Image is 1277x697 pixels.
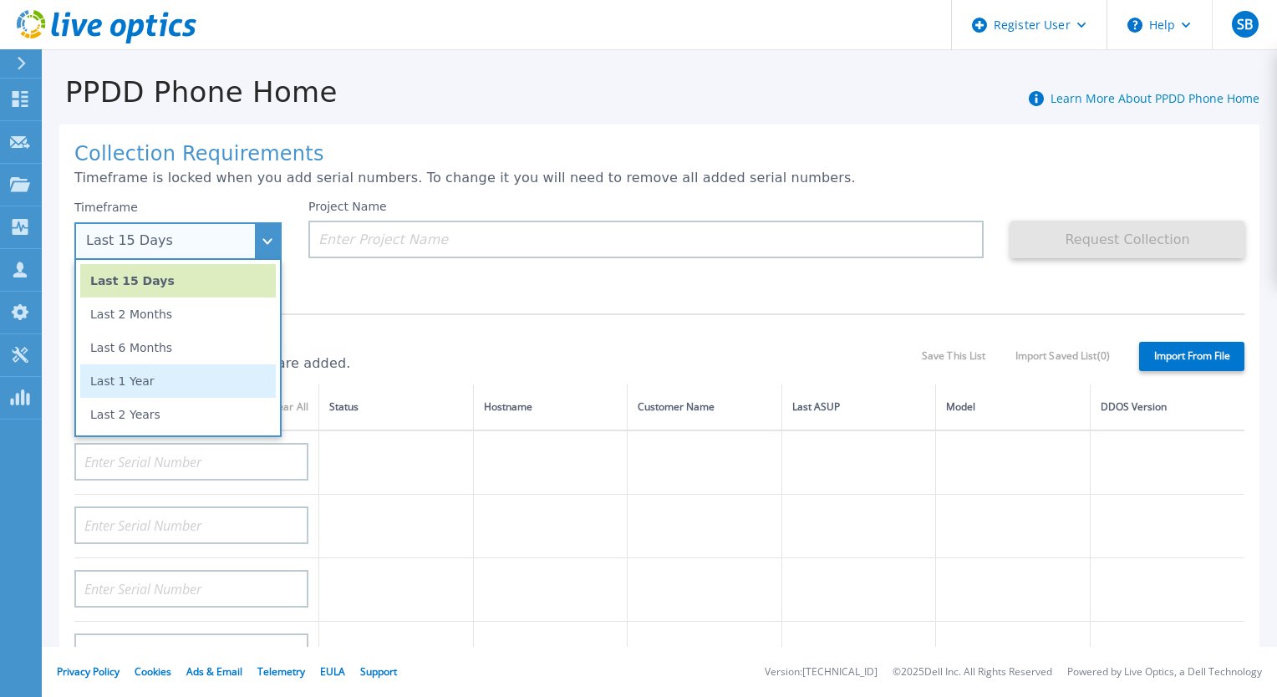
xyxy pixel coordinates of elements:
[57,664,120,679] a: Privacy Policy
[74,506,308,544] input: Enter Serial Number
[74,633,308,671] input: Enter Serial Number
[86,233,252,248] div: Last 15 Days
[1010,221,1244,258] button: Request Collection
[257,664,305,679] a: Telemetry
[893,667,1052,678] li: © 2025 Dell Inc. All Rights Reserved
[765,667,878,678] li: Version: [TECHNICAL_ID]
[80,331,276,364] li: Last 6 Months
[308,221,984,258] input: Enter Project Name
[936,384,1091,430] th: Model
[473,384,628,430] th: Hostname
[74,570,308,608] input: Enter Serial Number
[319,384,474,430] th: Status
[74,201,138,214] label: Timeframe
[80,398,276,431] li: Last 2 Years
[80,298,276,331] li: Last 2 Months
[186,664,242,679] a: Ads & Email
[74,356,922,371] p: 0 of 20 (max) serial numbers are added.
[320,664,345,679] a: EULA
[1051,90,1259,106] a: Learn More About PPDD Phone Home
[74,443,308,481] input: Enter Serial Number
[781,384,936,430] th: Last ASUP
[1067,667,1262,678] li: Powered by Live Optics, a Dell Technology
[1237,18,1253,31] span: SB
[308,201,387,212] label: Project Name
[80,264,276,298] li: Last 15 Days
[1139,342,1244,371] label: Import From File
[135,664,171,679] a: Cookies
[80,364,276,398] li: Last 1 Year
[628,384,782,430] th: Customer Name
[74,328,922,351] h1: Serial Numbers
[1090,384,1244,430] th: DDOS Version
[360,664,397,679] a: Support
[74,143,1244,166] h1: Collection Requirements
[42,76,338,109] h1: PPDD Phone Home
[74,170,1244,186] p: Timeframe is locked when you add serial numbers. To change it you will need to remove all added s...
